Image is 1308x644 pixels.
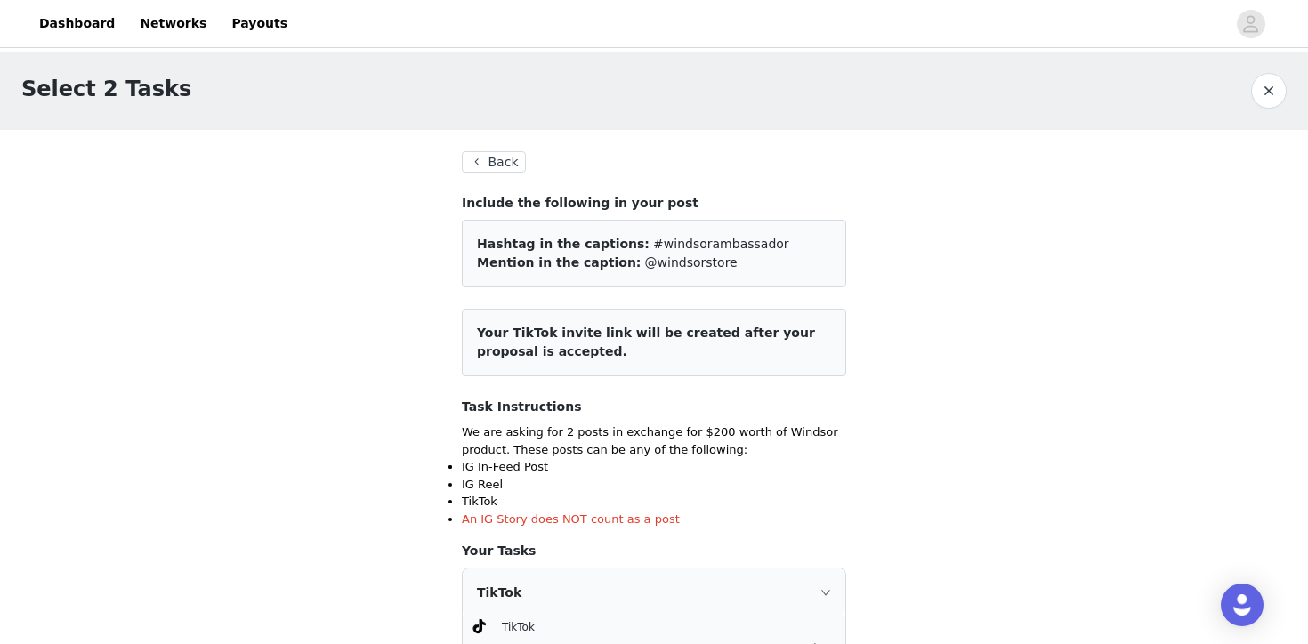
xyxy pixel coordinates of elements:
div: avatar [1242,10,1259,38]
span: An IG Story does NOT count as a post [462,512,680,526]
li: TikTok [462,493,846,511]
span: @windsorstore [645,255,738,270]
li: IG Reel [462,476,846,494]
h4: Task Instructions [462,398,846,416]
h1: Select 2 Tasks [21,73,191,105]
h4: Include the following in your post [462,194,846,213]
button: Back [462,151,526,173]
i: icon: right [820,587,831,598]
a: Dashboard [28,4,125,44]
a: Payouts [221,4,298,44]
p: We are asking for 2 posts in exchange for $200 worth of Windsor product. These posts can be any o... [462,423,846,458]
div: icon: rightTikTok [463,568,845,616]
span: TikTok [502,621,535,633]
span: #windsorambassador [653,237,789,251]
span: Your TikTok invite link will be created after your proposal is accepted. [477,326,815,358]
li: IG In-Feed Post [462,458,846,476]
span: Mention in the caption: [477,255,641,270]
div: Open Intercom Messenger [1221,584,1264,626]
h4: Your Tasks [462,542,846,560]
a: Networks [129,4,217,44]
span: Hashtag in the captions: [477,237,650,251]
